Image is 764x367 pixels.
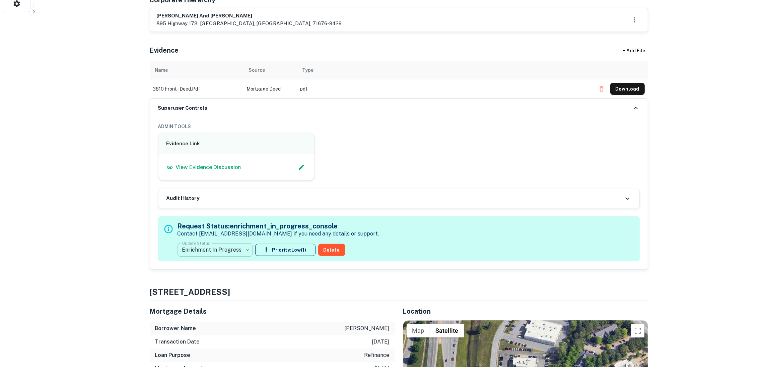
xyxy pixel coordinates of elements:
h5: Mortgage Details [150,306,395,316]
h6: Audit History [166,195,200,202]
iframe: Chat Widget [731,313,764,346]
button: Show satellite imagery [430,324,464,337]
h6: Evidence Link [166,140,307,148]
h6: Loan Purpose [155,351,191,359]
p: [PERSON_NAME] [345,324,390,332]
div: Name [155,66,168,74]
button: Delete [318,244,345,256]
label: Update Status [182,240,210,246]
p: [DATE] [372,338,390,346]
h5: Location [403,306,648,316]
button: Edit Slack Link [296,162,306,172]
div: scrollable content [150,61,648,98]
td: Mortgage Deed [244,80,297,98]
h6: Superuser Controls [158,104,208,112]
p: refinance [364,351,390,359]
div: + Add File [611,45,657,57]
h6: Transaction Date [155,338,200,346]
button: Show street map [407,324,430,337]
p: Contact [EMAIL_ADDRESS][DOMAIN_NAME] if you need any details or support. [178,230,379,238]
div: Type [302,66,314,74]
button: Delete file [596,84,608,94]
th: Source [244,61,297,80]
th: Type [297,61,592,80]
button: Toggle fullscreen view [631,324,644,337]
p: View Evidence Discussion [176,163,241,171]
h5: Request Status: enrichment_in_progress_console [178,221,379,231]
button: Priority:Low(1) [255,244,316,256]
th: Name [150,61,244,80]
h5: Evidence [150,45,179,55]
div: Source [249,66,265,74]
button: Download [610,83,645,95]
td: 3810 front - deed.pdf [150,80,244,98]
td: pdf [297,80,592,98]
h6: ADMIN TOOLS [158,123,640,130]
h4: [STREET_ADDRESS] [150,286,648,298]
a: View Evidence Discussion [166,163,241,171]
h6: [PERSON_NAME] and [PERSON_NAME] [157,12,342,20]
p: 895 highway 173, [GEOGRAPHIC_DATA], [GEOGRAPHIC_DATA], 71676-9429 [157,19,342,28]
h6: Borrower Name [155,324,196,332]
div: Enrichment In Progress [178,241,253,259]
